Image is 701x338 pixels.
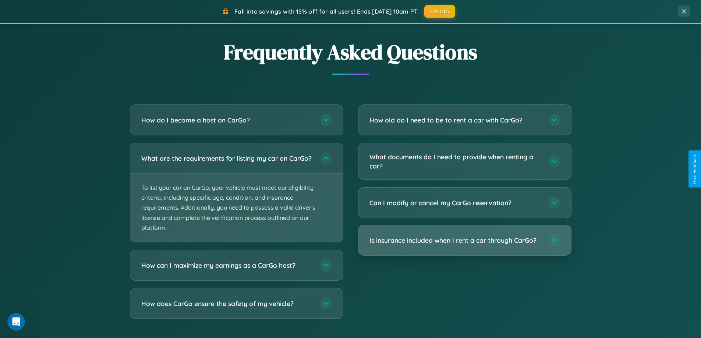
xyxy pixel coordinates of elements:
h2: Frequently Asked Questions [130,38,571,66]
h3: Can I modify or cancel my CarGo reservation? [369,198,541,207]
span: Fall into savings with 15% off for all users! Ends [DATE] 10am PT. [234,8,419,15]
p: To list your car on CarGo, your vehicle must meet our eligibility criteria, including specific ag... [130,174,343,242]
h3: How do I become a host on CarGo? [141,115,313,125]
h3: How does CarGo ensure the safety of my vehicle? [141,299,313,308]
h3: Is insurance included when I rent a car through CarGo? [369,236,541,245]
h3: How can I maximize my earnings as a CarGo host? [141,261,313,270]
h3: What documents do I need to provide when renting a car? [369,152,541,170]
iframe: Intercom live chat [7,313,25,331]
div: Give Feedback [692,154,697,184]
h3: What are the requirements for listing my car on CarGo? [141,154,313,163]
button: FALL15 [424,5,455,18]
h3: How old do I need to be to rent a car with CarGo? [369,115,541,125]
